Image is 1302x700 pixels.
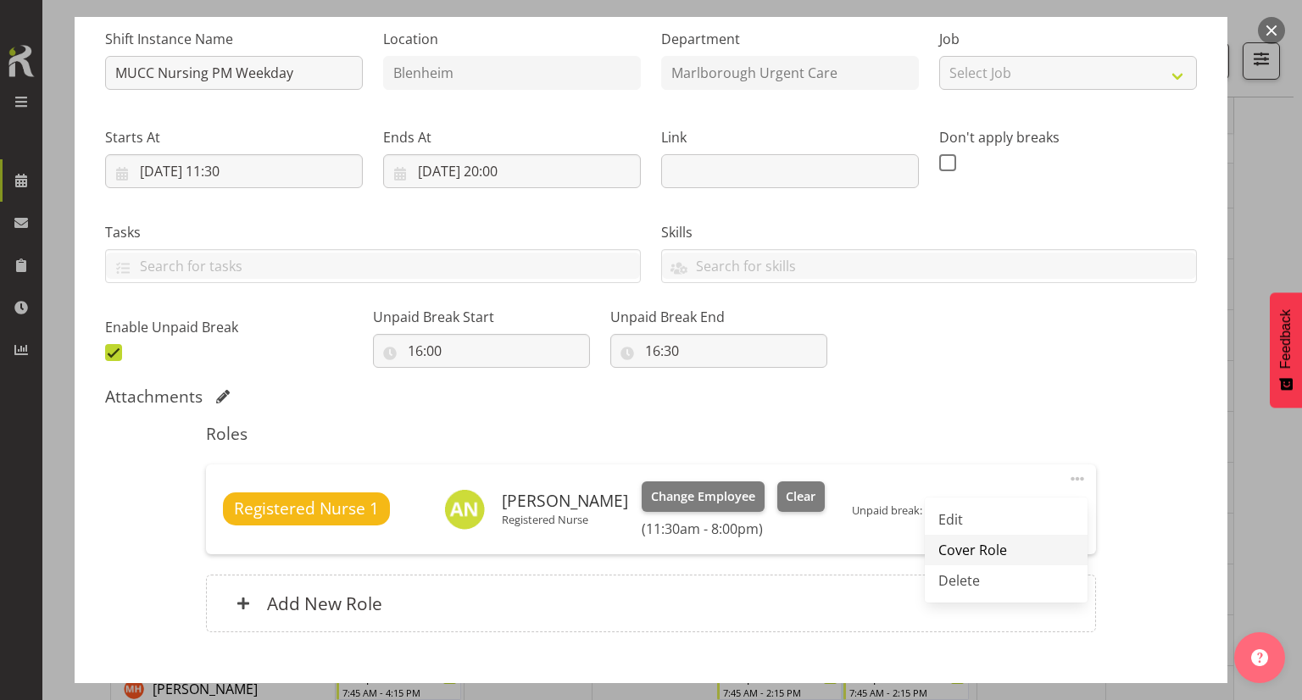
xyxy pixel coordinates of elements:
[234,497,379,521] span: Registered Nurse 1
[105,154,363,188] input: Click to select...
[925,565,1088,596] a: Delete
[661,29,919,49] label: Department
[610,307,827,327] label: Unpaid Break End
[106,253,640,279] input: Search for tasks
[925,504,1088,535] a: Edit
[642,481,765,512] button: Change Employee
[105,56,363,90] input: Shift Instance Name
[1270,292,1302,408] button: Feedback - Show survey
[642,520,825,537] h6: (11:30am - 8:00pm)
[383,154,641,188] input: Click to select...
[661,127,919,147] label: Link
[373,307,590,327] label: Unpaid Break Start
[502,513,628,526] p: Registered Nurse
[105,127,363,147] label: Starts At
[105,29,363,49] label: Shift Instance Name
[610,334,827,368] input: Click to select...
[852,503,1051,518] span: Unpaid break: 16:00 - 16:30 (30 minutes)
[383,127,641,147] label: Ends At
[939,127,1197,147] label: Don't apply breaks
[786,487,815,506] span: Clear
[939,29,1197,49] label: Job
[777,481,826,512] button: Clear
[105,386,203,407] h5: Attachments
[1278,309,1294,369] span: Feedback
[651,487,755,506] span: Change Employee
[661,222,1197,242] label: Skills
[444,489,485,530] img: alysia-newman-woods11835.jpg
[662,253,1196,279] input: Search for skills
[373,334,590,368] input: Click to select...
[383,29,641,49] label: Location
[502,492,628,510] h6: [PERSON_NAME]
[105,317,363,337] label: Enable Unpaid Break
[206,424,1095,444] h5: Roles
[105,222,641,242] label: Tasks
[267,592,382,614] h6: Add New Role
[925,535,1088,565] a: Cover Role
[1251,649,1268,666] img: help-xxl-2.png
